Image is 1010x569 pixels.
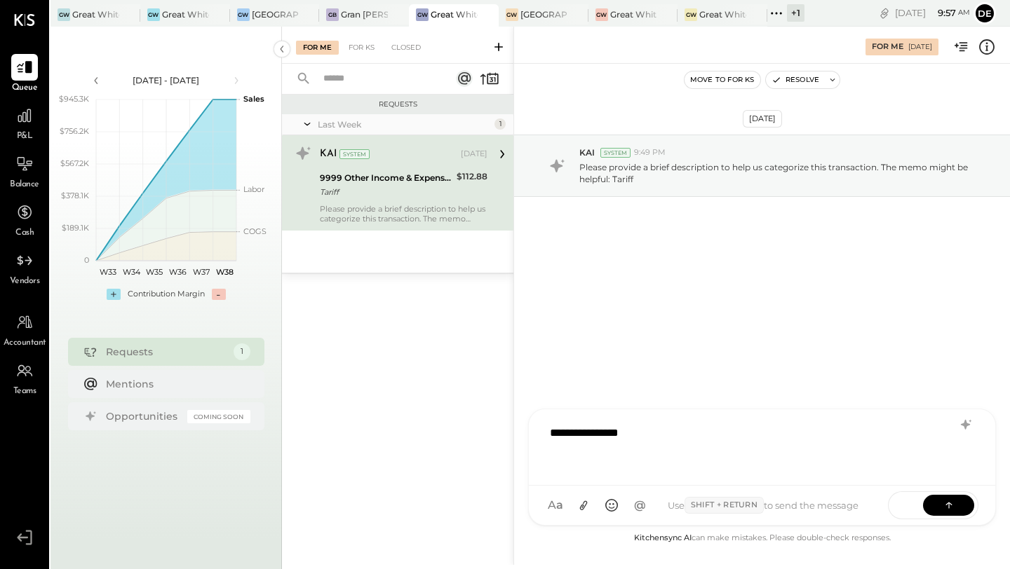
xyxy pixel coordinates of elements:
[296,41,339,55] div: For Me
[215,267,233,277] text: W38
[320,204,487,224] div: Please provide a brief description to help us categorize this transaction. The memo might be help...
[506,8,518,21] div: GW
[1,54,48,95] a: Queue
[187,410,250,423] div: Coming Soon
[318,118,491,130] div: Last Week
[84,255,89,265] text: 0
[610,8,657,20] div: Great White Larchmont
[146,267,163,277] text: W35
[10,275,40,288] span: Vendors
[743,110,782,128] div: [DATE]
[169,267,187,277] text: W36
[1,199,48,240] a: Cash
[1,247,48,288] a: Vendors
[652,497,874,514] div: Use to send the message
[99,267,116,277] text: W33
[4,337,46,350] span: Accountant
[320,171,452,185] div: 9999 Other Income & Expenses:To Be Classified
[326,8,339,21] div: GB
[193,267,210,277] text: W37
[579,161,978,185] p: Please provide a brief description to help us categorize this transaction. The memo might be help...
[243,226,267,236] text: COGS
[107,74,226,86] div: [DATE] - [DATE]
[107,289,121,300] div: +
[1,151,48,191] a: Balance
[128,289,205,300] div: Contribution Margin
[243,94,264,104] text: Sales
[595,8,608,21] div: GW
[1,309,48,350] a: Accountant
[895,6,970,20] div: [DATE]
[61,191,89,200] text: $378.1K
[12,82,38,95] span: Queue
[872,41,903,53] div: For Me
[60,158,89,168] text: $567.2K
[889,488,923,523] span: SEND
[787,4,804,22] div: + 1
[685,8,697,21] div: GW
[600,148,631,158] div: System
[520,8,567,20] div: [GEOGRAPHIC_DATA]
[627,493,652,518] button: @
[461,149,487,160] div: [DATE]
[10,179,39,191] span: Balance
[60,126,89,136] text: $756.2K
[342,41,382,55] div: For KS
[1,357,48,398] a: Teams
[212,289,226,300] div: -
[72,8,119,20] div: Great White Venice
[384,41,428,55] div: Closed
[339,149,370,159] div: System
[62,223,89,233] text: $189.1K
[341,8,388,20] div: Gran [PERSON_NAME]
[106,377,243,391] div: Mentions
[431,8,478,20] div: Great White Melrose
[766,71,825,88] button: Resolve
[556,498,563,512] span: a
[106,409,180,423] div: Opportunities
[237,8,250,21] div: GW
[234,343,250,360] div: 1
[699,8,746,20] div: Great White Brentwood
[543,493,568,518] button: Aa
[162,8,209,20] div: Great White Holdings
[106,345,227,359] div: Requests
[457,170,487,184] div: $112.88
[320,185,452,199] div: Tariff
[908,42,932,52] div: [DATE]
[579,146,595,158] span: KAI
[289,100,506,109] div: Requests
[974,2,996,25] button: De
[122,267,140,277] text: W34
[59,94,89,104] text: $945.3K
[685,497,764,514] span: Shift + Return
[1,102,48,143] a: P&L
[685,71,760,88] button: Move to for ks
[634,147,666,158] span: 9:49 PM
[416,8,429,21] div: GW
[147,8,160,21] div: GW
[15,227,34,240] span: Cash
[634,498,646,512] span: @
[877,6,891,20] div: copy link
[243,184,264,194] text: Labor
[58,8,70,21] div: GW
[320,147,337,161] div: KAI
[17,130,33,143] span: P&L
[13,385,36,398] span: Teams
[494,118,506,130] div: 1
[252,8,299,20] div: [GEOGRAPHIC_DATA]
